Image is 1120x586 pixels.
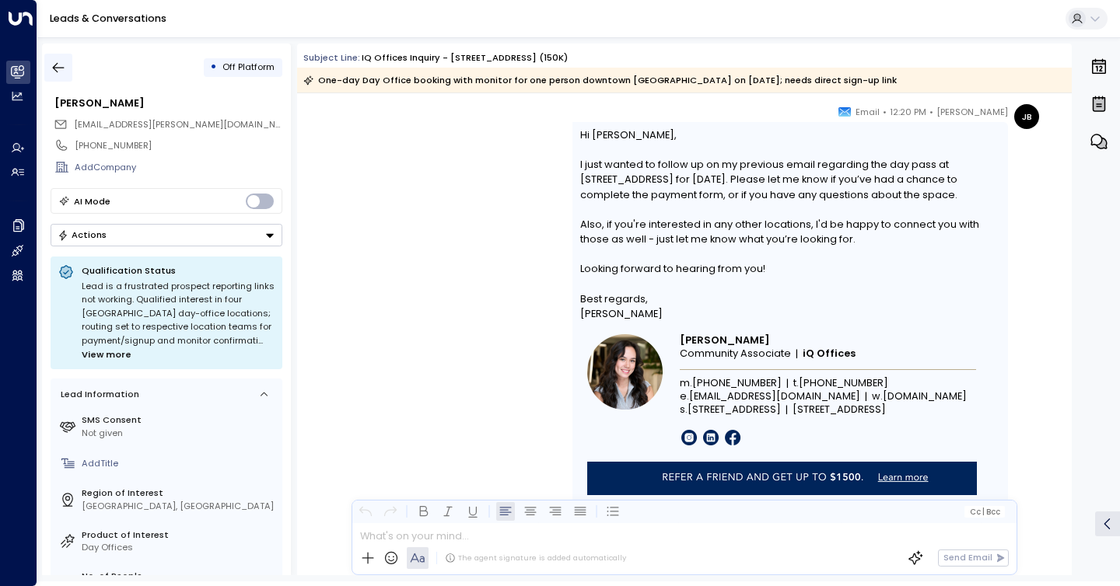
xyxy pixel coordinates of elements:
div: JB [1014,104,1039,129]
a: Leads & Conversations [50,12,166,25]
label: SMS Consent [82,413,277,427]
div: [PERSON_NAME] [54,96,282,110]
div: Lead is a frustrated prospect reporting links not working. Qualified interest in four [GEOGRAPHIC... [82,280,275,362]
div: AddTitle [82,457,277,470]
span: [PERSON_NAME] [680,334,770,347]
div: AI Mode [74,194,110,209]
span: t. [793,377,799,389]
span: Also, if you're interested in any other locations, I'd be happy to connect you with those as well... [580,217,1001,262]
span: Community Associate [680,347,791,360]
div: [PHONE_NUMBER] [75,139,282,152]
span: | [796,348,798,361]
span: s. [680,403,688,416]
span: Email [856,104,880,120]
a: [PHONE_NUMBER] [799,377,888,389]
span: iQ Offices [803,347,856,360]
button: Redo [381,502,400,521]
span: View more [82,348,131,362]
span: Subject Line: [303,51,360,64]
span: Looking forward to hearing from you! [580,261,765,291]
button: Undo [356,502,375,521]
div: AddCompany [75,161,282,174]
div: Not given [82,427,277,440]
span: | [982,508,985,516]
span: • [929,104,933,120]
span: | [786,378,789,389]
div: Button group with a nested menu [51,224,282,246]
label: Product of Interest [82,528,277,542]
span: w. [872,390,883,403]
span: a.asima@live.com.au [74,118,282,131]
label: No. of People [82,570,277,583]
p: Qualification Status [82,264,275,277]
a: [PHONE_NUMBER] [692,377,782,389]
span: Off Platform [222,61,275,73]
span: 12:20 PM [890,104,926,120]
div: One-day Day Office booking with monitor for one person downtown [GEOGRAPHIC_DATA] on [DATE]; need... [303,72,897,88]
div: • [210,56,217,78]
div: Actions [58,229,107,240]
button: Actions [51,224,282,246]
a: [DOMAIN_NAME] [883,390,967,403]
span: | [786,405,788,416]
span: I just wanted to follow up on my previous email regarding the day pass at [STREET_ADDRESS] for [D... [580,157,1001,217]
span: | [865,392,867,403]
div: The agent signature is added automatically [445,553,626,563]
span: • [883,104,887,120]
div: Lead Information [56,388,139,401]
span: [STREET_ADDRESS] [688,403,781,416]
button: Cc|Bcc [964,506,1005,518]
span: [STREET_ADDRESS] [793,403,886,416]
span: [PERSON_NAME] [936,104,1008,120]
span: [EMAIL_ADDRESS][PERSON_NAME][DOMAIN_NAME] [74,118,297,131]
span: Cc Bcc [970,508,1000,516]
span: Best regards, [PERSON_NAME] [580,291,663,321]
div: [GEOGRAPHIC_DATA], [GEOGRAPHIC_DATA] [82,500,277,513]
div: iQ Offices Inquiry - [STREET_ADDRESS] (150K) [362,51,568,65]
label: Region of Interest [82,487,277,500]
span: e. [680,390,689,403]
span: m. [680,377,692,389]
a: [EMAIL_ADDRESS][DOMAIN_NAME] [689,390,860,403]
div: Day Offices [82,541,277,554]
span: Hi [PERSON_NAME], [580,127,677,157]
